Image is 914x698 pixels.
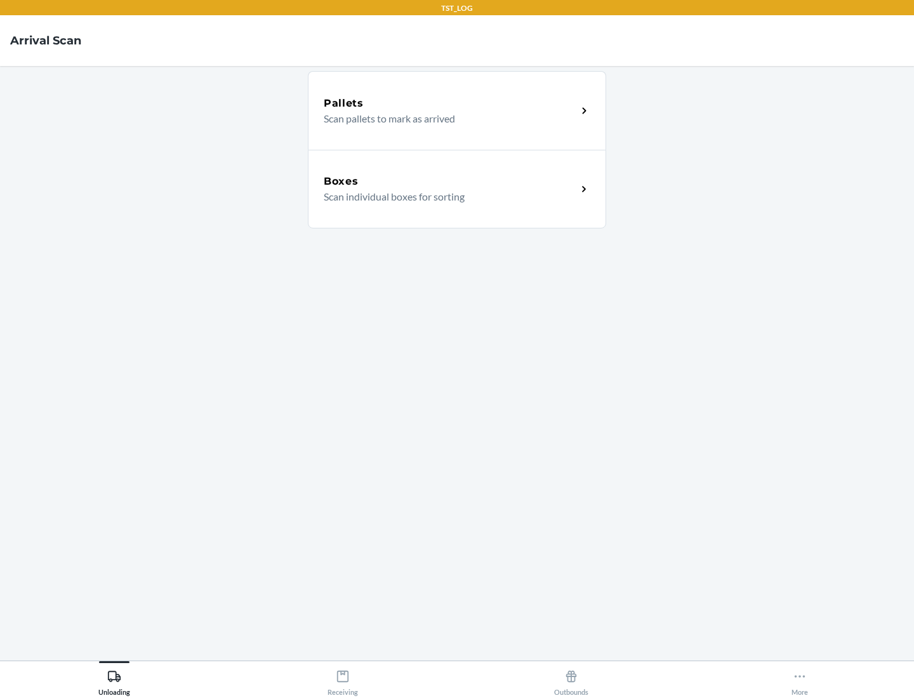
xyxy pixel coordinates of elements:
p: TST_LOG [441,3,473,14]
a: PalletsScan pallets to mark as arrived [308,71,606,150]
div: Receiving [328,664,358,696]
p: Scan individual boxes for sorting [324,189,567,204]
div: More [791,664,808,696]
div: Unloading [98,664,130,696]
button: Outbounds [457,661,685,696]
button: More [685,661,914,696]
h4: Arrival Scan [10,32,81,49]
h5: Boxes [324,174,359,189]
h5: Pallets [324,96,364,111]
p: Scan pallets to mark as arrived [324,111,567,126]
div: Outbounds [554,664,588,696]
a: BoxesScan individual boxes for sorting [308,150,606,228]
button: Receiving [228,661,457,696]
